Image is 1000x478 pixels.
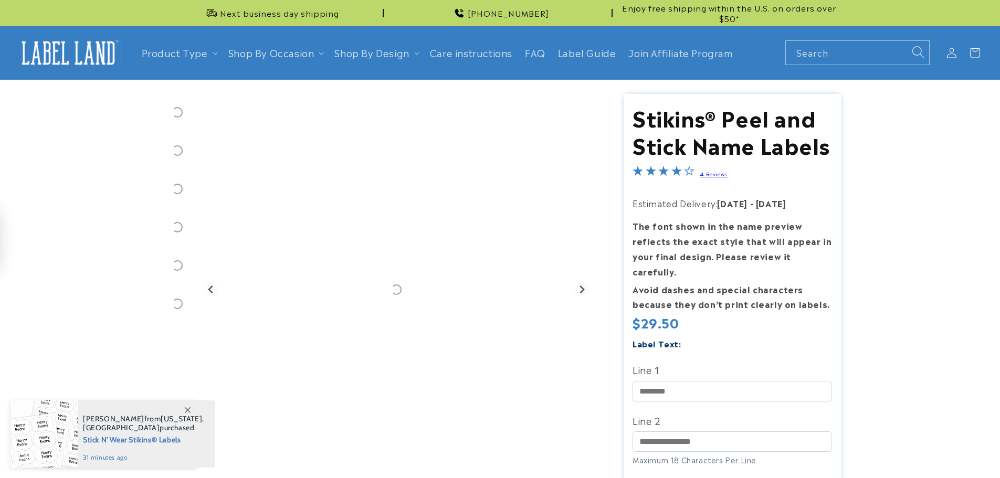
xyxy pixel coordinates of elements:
[159,171,196,207] div: Go to slide 4
[430,47,512,59] span: Care instructions
[328,40,423,65] summary: Shop By Design
[633,337,681,349] label: Label Text:
[525,47,545,59] span: FAQ
[222,40,329,65] summary: Shop By Occasion
[228,47,314,59] span: Shop By Occasion
[135,40,222,65] summary: Product Type
[12,33,125,73] a: Label Land
[161,414,202,423] span: [US_STATE]
[633,167,694,179] span: 4.0-star overall rating
[204,282,218,296] button: Previous slide
[159,94,196,131] div: Go to slide 2
[83,414,144,423] span: [PERSON_NAME]
[633,314,679,331] span: $29.50
[628,47,733,59] span: Join Affiliate Program
[750,197,754,209] strong: -
[574,282,588,296] button: Next slide
[159,209,196,246] div: Go to slide 5
[159,285,196,322] div: Go to slide 7
[617,3,841,23] span: Enjoy free shipping within the U.S. on orders over $50*
[633,412,832,429] label: Line 2
[633,361,832,378] label: Line 1
[622,40,739,65] a: Join Affiliate Program
[633,196,832,211] p: Estimated Delivery:
[83,423,160,432] span: [GEOGRAPHIC_DATA]
[558,47,616,59] span: Label Guide
[633,103,832,158] h1: Stikins® Peel and Stick Name Labels
[633,454,832,465] div: Maximum 18 Characters Per Line
[220,8,339,18] span: Next business day shipping
[334,46,409,59] a: Shop By Design
[717,197,748,209] strong: [DATE]
[700,170,727,177] a: 4 Reviews
[159,247,196,284] div: Go to slide 6
[907,40,930,63] button: Search
[16,37,121,69] img: Label Land
[756,197,786,209] strong: [DATE]
[468,8,549,18] span: [PHONE_NUMBER]
[142,46,208,59] a: Product Type
[633,219,831,277] strong: The font shown in the name preview reflects the exact style that will appear in your final design...
[159,132,196,169] div: Go to slide 3
[633,283,830,311] strong: Avoid dashes and special characters because they don’t print clearly on labels.
[552,40,623,65] a: Label Guide
[519,40,552,65] a: FAQ
[424,40,519,65] a: Care instructions
[83,415,204,432] span: from , purchased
